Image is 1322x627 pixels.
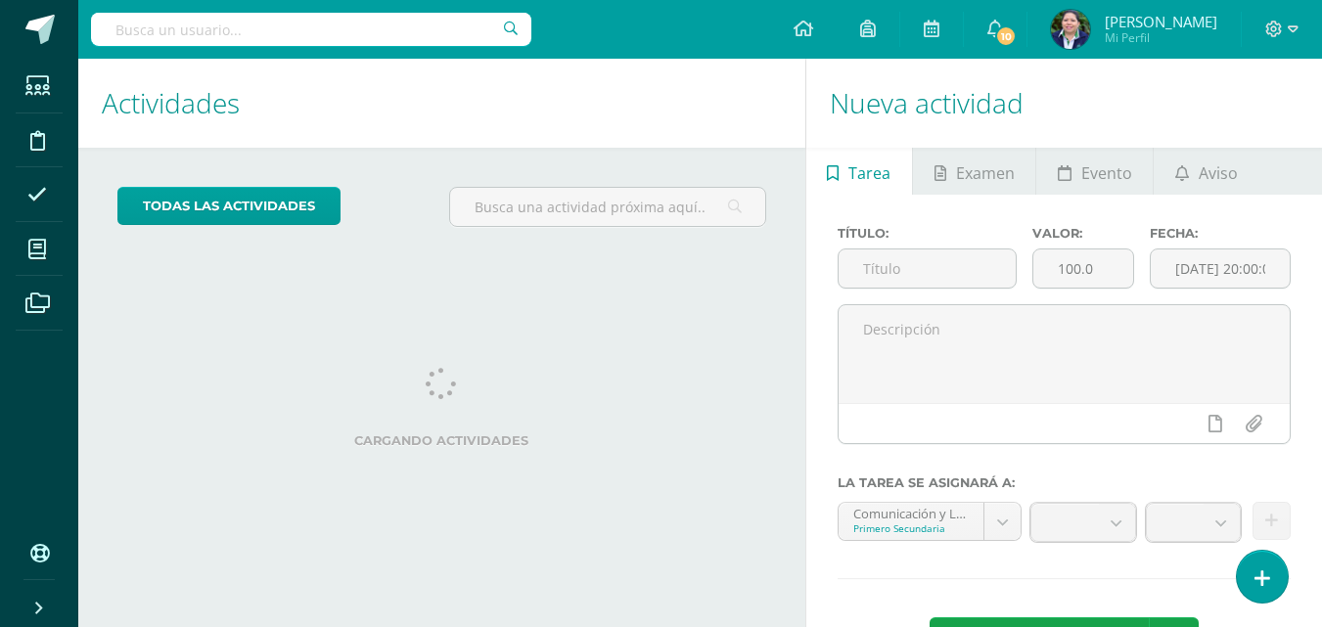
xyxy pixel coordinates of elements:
span: Mi Perfil [1105,29,1217,46]
h1: Actividades [102,59,782,148]
a: Aviso [1154,148,1258,195]
input: Título [839,249,1017,288]
label: Valor: [1032,226,1134,241]
span: Aviso [1199,150,1238,197]
h1: Nueva actividad [830,59,1299,148]
span: Evento [1081,150,1132,197]
label: Fecha: [1150,226,1291,241]
input: Fecha de entrega [1151,249,1290,288]
label: La tarea se asignará a: [838,475,1291,490]
a: Tarea [806,148,912,195]
span: Tarea [848,150,890,197]
div: Comunicación y Lenguaje 'A' [853,503,969,521]
a: Evento [1036,148,1153,195]
a: Comunicación y Lenguaje 'A'Primero Secundaria [839,503,1021,540]
span: 10 [995,25,1017,47]
label: Título: [838,226,1018,241]
img: a96fe352e1c998628a4a62c8d264cdd5.png [1051,10,1090,49]
a: Examen [913,148,1035,195]
input: Puntos máximos [1033,249,1133,288]
input: Busca un usuario... [91,13,531,46]
a: todas las Actividades [117,187,341,225]
input: Busca una actividad próxima aquí... [450,188,764,226]
span: [PERSON_NAME] [1105,12,1217,31]
div: Primero Secundaria [853,521,969,535]
label: Cargando actividades [117,433,766,448]
span: Examen [956,150,1015,197]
